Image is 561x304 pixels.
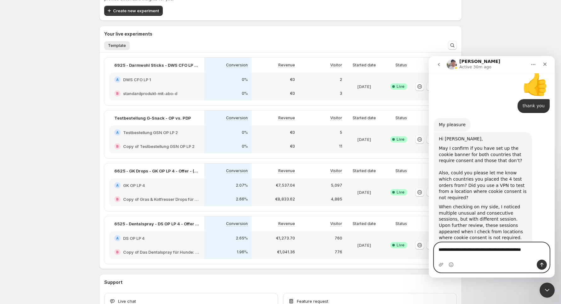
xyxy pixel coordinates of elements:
h2: Copy of Testbestellung GSN OP LP 2 [123,143,195,149]
p: 6625 - GK Drops - GK OP LP 4 - Offer - (1,3,6) vs. (1,3 für 2,6) [114,168,199,174]
p: Conversion [226,221,248,226]
h3: Your live experiments [104,31,152,37]
span: Live [397,137,405,142]
h2: A [116,183,119,187]
h2: GK OP LP 4 [123,182,145,189]
p: 1.96% [237,250,248,255]
p: 0% [242,144,248,149]
p: 11 [339,144,342,149]
button: Emoji picker [20,206,25,211]
p: Started date [353,221,376,226]
iframe: Intercom live chat [429,56,555,278]
h2: A [116,78,119,82]
p: Testbestellung G-Snack - OP vs. PDP [114,115,191,121]
h2: A [116,131,119,134]
p: 5 [340,130,342,135]
div: When checking on my side, I noticed multiple unusual and consecutive sessions, but with different... [10,148,98,185]
p: 0% [242,130,248,135]
p: €1,041.36 [277,250,295,255]
h2: Copy of Gras & Kotfresser Drops für Hunde: Jetzt Neukunden Deal sichern!-v1 [123,196,199,202]
p: 2 [340,77,342,82]
p: Conversion [226,168,248,173]
p: Revenue [278,115,295,121]
p: Revenue [278,63,295,68]
p: Status [395,115,407,121]
iframe: Intercom live chat [540,283,555,298]
h2: DWS CFO LP 1 [123,76,151,83]
p: Revenue [278,168,295,173]
p: €0 [290,144,295,149]
p: Revenue [278,221,295,226]
p: 5,097 [331,183,342,188]
h2: standardprodukt-mit-abo-d [123,90,177,97]
p: Status [395,63,407,68]
p: 776 [335,250,342,255]
button: Search and filter results [448,41,457,50]
p: €0 [290,77,295,82]
textarea: Message… [5,187,121,204]
h2: B [116,92,119,95]
span: Live [397,84,405,89]
p: 3 [340,91,342,96]
span: Template [108,43,126,48]
p: Conversion [226,115,248,121]
p: Started date [353,63,376,68]
p: 6925 - Darmwohl Sticks - DWS CFO LP 1 - Offer - CFO vs. Standard [114,62,199,68]
p: €0 [290,91,295,96]
div: Hi [PERSON_NAME], [10,80,98,86]
p: €7,537.04 [276,183,295,188]
button: Upload attachment [10,206,15,211]
div: Hi [PERSON_NAME],May I confirm if you have set up the cookie banner for both countries that requi... [5,76,103,294]
h2: Testbestellung GSN OP LP 2 [123,129,178,136]
p: Visitor [330,115,342,121]
h2: Copy of Das Dentalspray für Hunde: Jetzt Neukunden Deal sichern!-v1 [123,249,199,255]
p: Visitor [330,221,342,226]
button: Send a message… [108,204,118,214]
h2: DS OP LP 4 [123,235,144,241]
h2: B [116,197,119,201]
p: 6525 - Dentalspray - DS OP LP 4 - Offer - (1,3,6) vs. (1,3 für 2,6) [114,221,199,227]
h2: B [116,250,119,254]
p: Started date [353,168,376,173]
p: [DATE] [357,189,371,195]
p: €8,833.62 [275,197,295,202]
p: €1,273.70 [276,236,295,241]
p: Visitor [330,63,342,68]
h2: A [116,236,119,240]
p: 2.65% [236,236,248,241]
p: 760 [335,236,342,241]
p: 0% [242,77,248,82]
button: Create new experiment [104,6,163,16]
p: Status [395,168,407,173]
p: Visitor [330,168,342,173]
p: 0% [242,91,248,96]
p: [DATE] [357,242,371,248]
p: €0 [290,130,295,135]
div: Also, could you please let me know which countries you placed the 4 test orders from? Did you use... [10,108,98,145]
h2: B [116,144,119,148]
span: Live [397,190,405,195]
p: Status [395,221,407,226]
p: Conversion [226,63,248,68]
span: Create new experiment [113,8,159,14]
p: 2.66% [236,197,248,202]
p: [DATE] [357,83,371,90]
p: Started date [353,115,376,121]
p: 4,885 [331,197,342,202]
span: Live [397,243,405,248]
